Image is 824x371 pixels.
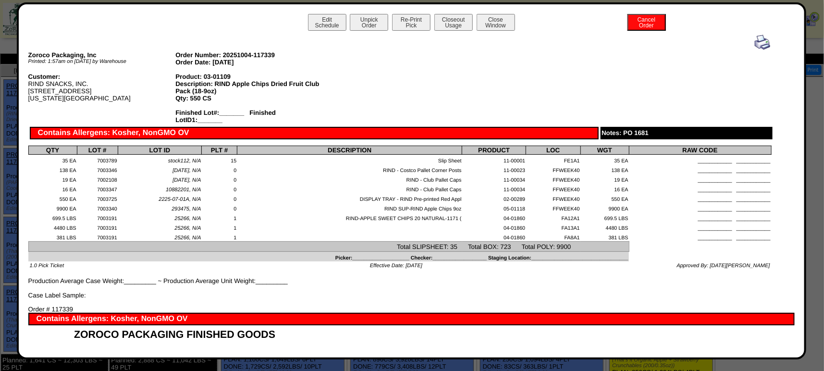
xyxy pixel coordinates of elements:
button: Re-PrintPick [392,14,430,31]
td: 1 [202,212,237,222]
td: 699.5 LBS [28,212,77,222]
td: 550 EA [580,193,629,203]
span: 25266, N/A [174,216,201,222]
span: Approved By: [DATE][PERSON_NAME] [677,263,770,269]
td: Total SLIPSHEET: 35 Total BOX: 723 Total POLY: 9900 [28,242,629,252]
span: stock112, N/A [168,158,201,164]
div: Notes: PO 1681 [601,127,773,139]
div: Printed: 1:57am on [DATE] by Warehouse [28,59,176,64]
div: Order Date: [DATE] [175,59,323,66]
td: 7003340 [77,203,118,212]
span: 10882201, N/A [166,187,201,193]
th: DESCRIPTION [237,146,462,155]
span: Effective Date: [DATE] [370,263,422,269]
td: ____________ ____________ [629,174,771,184]
td: ____________ ____________ [629,155,771,164]
td: Slip Sheet [237,155,462,164]
td: 4480 LBS [28,222,77,232]
span: [DATE], N/A [172,177,201,183]
td: FA8A1 [526,232,580,241]
td: 9900 EA [28,203,77,212]
td: 7002108 [77,174,118,184]
button: EditSchedule [308,14,346,31]
td: 7003191 [77,212,118,222]
td: ____________ ____________ [629,212,771,222]
td: ____________ ____________ [629,203,771,212]
td: 19 EA [580,174,629,184]
td: RIND - Club Pallet Caps [237,174,462,184]
td: FE1A1 [526,155,580,164]
img: print.gif [755,35,770,50]
div: Qty: 550 CS [175,95,323,102]
td: 7003191 [77,222,118,232]
td: 1 [202,222,237,232]
td: 9900 EA [580,203,629,212]
th: PRODUCT [462,146,526,155]
td: ____________ ____________ [629,164,771,174]
td: RIND - Costco Pallet Corner Posts [237,164,462,174]
div: Product: 03-01109 [175,73,323,80]
td: 7003725 [77,193,118,203]
td: 11-00034 [462,174,526,184]
td: 16 EA [580,184,629,193]
button: CloseoutUsage [434,14,473,31]
td: FFWEEK40 [526,203,580,212]
td: FA13A1 [526,222,580,232]
td: RIND - Club Pallet Caps [237,184,462,193]
span: 293475, N/A [172,206,201,212]
span: 25266, N/A [174,235,201,241]
td: 381 LBS [28,232,77,241]
td: 16 EA [28,184,77,193]
td: 0 [202,174,237,184]
td: 138 EA [580,164,629,174]
td: 7003347 [77,184,118,193]
span: 1.0 Pick Ticket [30,263,64,269]
span: 2225-07-01A, N/A [159,197,201,202]
td: 699.5 LBS [580,212,629,222]
td: 04-01860 [462,232,526,241]
td: 05-01118 [462,203,526,212]
td: 11-00023 [462,164,526,174]
td: 0 [202,164,237,174]
td: 04-01860 [462,222,526,232]
div: Finished Lot#:_______ Finished LotID1:_______ [175,109,323,124]
button: UnpickOrder [350,14,388,31]
td: 11-00001 [462,155,526,164]
th: RAW CODE [629,146,771,155]
div: Description: RIND Apple Chips Dried Fruit Club Pack (18-9oz) [175,80,323,95]
td: 02-00289 [462,193,526,203]
div: Contains Allergens: Kosher, NonGMO OV [30,127,599,139]
td: 7003191 [77,232,118,241]
th: LOT # [77,146,118,155]
a: CloseWindow [476,22,516,29]
td: 550 EA [28,193,77,203]
td: 19 EA [28,174,77,184]
div: Order Number: 20251004-117339 [175,51,323,59]
td: ____________ ____________ [629,222,771,232]
td: 04-01860 [462,212,526,222]
td: 35 EA [28,155,77,164]
td: 0 [202,203,237,212]
td: FFWEEK40 [526,174,580,184]
th: QTY [28,146,77,155]
td: 0 [202,193,237,203]
div: Customer: [28,73,176,80]
th: LOT ID [118,146,202,155]
td: FFWEEK40 [526,164,580,174]
td: RIND-APPLE SWEET CHIPS 20 NATURAL-1171 ( [237,212,462,222]
td: ZOROCO PACKAGING FINISHED GOODS [45,325,345,341]
div: Production Average Case Weight:_________ ~ Production Average Unit Weight:_________ Case Label Sa... [28,35,772,299]
td: 0 [202,184,237,193]
span: 25266, N/A [174,225,201,231]
th: PLT # [202,146,237,155]
td: ____________ ____________ [629,184,771,193]
td: 7003789 [77,155,118,164]
td: 7003346 [77,164,118,174]
td: ____________ ____________ [629,232,771,241]
div: RIND SNACKS, INC. [STREET_ADDRESS] [US_STATE][GEOGRAPHIC_DATA] [28,73,176,102]
td: RIND SUP-RIND Apple Chips 9oz [237,203,462,212]
td: Picker:____________________ Checker:___________________ Staging Location:________________________... [28,252,629,261]
div: Contains Allergens: Kosher, NonGMO OV [28,313,795,325]
td: 15 [202,155,237,164]
td: DISPLAY TRAY - RIND Pre-printed Red Appl [237,193,462,203]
